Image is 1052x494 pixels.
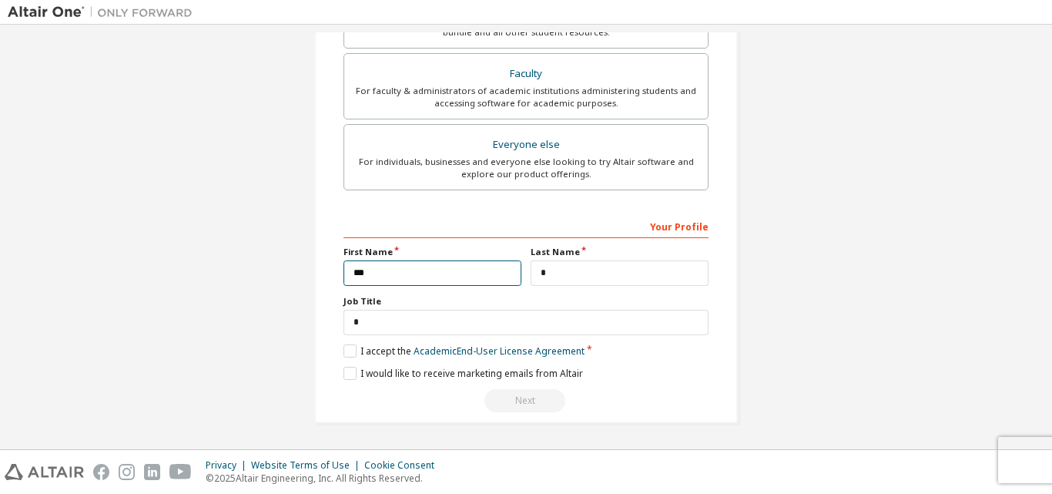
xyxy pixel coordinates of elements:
[353,134,699,156] div: Everyone else
[414,344,585,358] a: Academic End-User License Agreement
[343,389,709,412] div: Please wait while checking email ...
[364,459,444,472] div: Cookie Consent
[343,246,521,258] label: First Name
[531,246,709,258] label: Last Name
[353,85,699,109] div: For faculty & administrators of academic institutions administering students and accessing softwa...
[353,156,699,180] div: For individuals, businesses and everyone else looking to try Altair software and explore our prod...
[206,459,251,472] div: Privacy
[343,344,585,358] label: I accept the
[119,464,135,480] img: instagram.svg
[251,459,364,472] div: Website Terms of Use
[144,464,160,480] img: linkedin.svg
[343,295,709,307] label: Job Title
[353,63,699,85] div: Faculty
[343,213,709,238] div: Your Profile
[8,5,200,20] img: Altair One
[343,367,583,380] label: I would like to receive marketing emails from Altair
[169,464,192,480] img: youtube.svg
[5,464,84,480] img: altair_logo.svg
[206,472,444,485] p: © 2025 Altair Engineering, Inc. All Rights Reserved.
[93,464,109,480] img: facebook.svg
